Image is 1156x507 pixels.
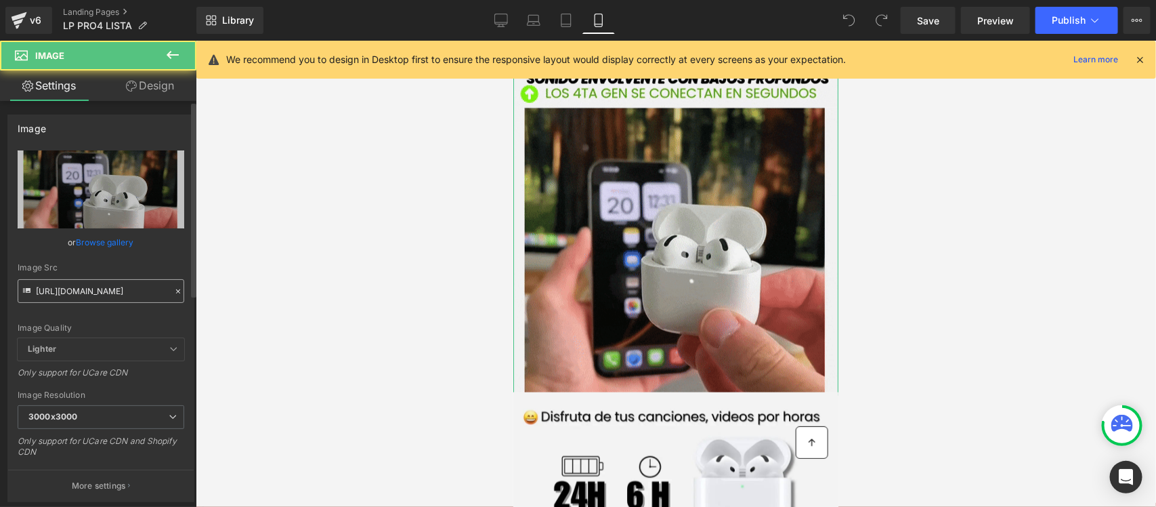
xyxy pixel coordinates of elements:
[582,7,615,34] a: Mobile
[27,12,44,29] div: v6
[977,14,1014,28] span: Preview
[1123,7,1151,34] button: More
[18,279,184,303] input: Link
[226,52,846,67] p: We recommend you to design in Desktop first to ensure the responsive layout would display correct...
[18,115,46,134] div: Image
[222,14,254,26] span: Library
[18,323,184,333] div: Image Quality
[485,7,517,34] a: Desktop
[18,436,184,466] div: Only support for UCare CDN and Shopify CDN
[868,7,895,34] button: Redo
[961,7,1030,34] a: Preview
[917,14,939,28] span: Save
[29,9,93,18] span: GARANTIA 100%
[1035,7,1118,34] button: Publish
[836,7,863,34] button: Undo
[101,70,199,101] a: Design
[35,50,64,61] span: Image
[18,367,184,387] div: Only support for UCare CDN
[63,20,132,31] span: LP PRO4 LISTA
[1068,52,1123,68] a: Learn more
[1052,15,1086,26] span: Publish
[236,9,293,18] span: ENVÍO RÁPIDO
[128,9,197,18] span: COMPRA SEGURA
[28,411,77,422] b: 3000x3000
[1110,461,1142,493] div: Open Intercom Messenger
[28,344,56,354] b: Lighter
[72,480,126,492] p: More settings
[550,7,582,34] a: Tablet
[18,390,184,400] div: Image Resolution
[517,7,550,34] a: Laptop
[196,7,263,34] a: New Library
[63,7,196,18] a: Landing Pages
[18,235,184,249] div: or
[5,7,52,34] a: v6
[77,230,134,254] a: Browse gallery
[8,470,194,502] button: More settings
[18,263,184,272] div: Image Src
